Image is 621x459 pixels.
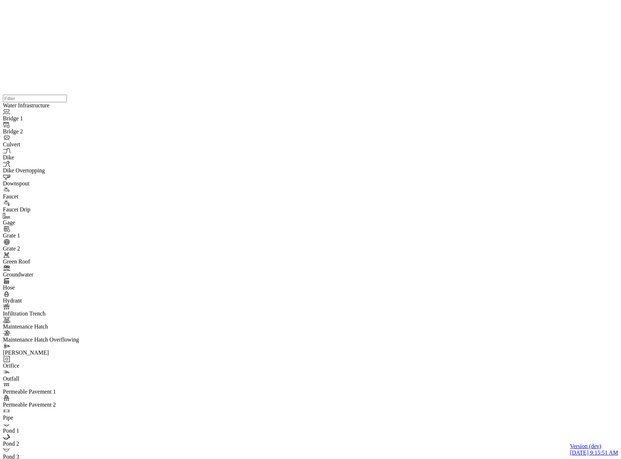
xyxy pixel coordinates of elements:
[3,154,101,161] div: Dike
[3,193,101,200] div: Faucet
[3,441,101,447] div: Pond 2
[3,284,101,291] div: Hose
[3,95,67,102] input: Filter
[3,258,101,265] div: Green Roof
[3,115,101,122] div: Bridge 1
[3,428,101,434] div: Pond 1
[3,128,101,135] div: Bridge 2
[3,415,101,421] div: Pipe
[3,167,101,174] div: Dike Overtopping
[3,310,101,317] div: Infiltration Trench
[3,271,101,278] div: Groundwater
[3,141,101,148] div: Culvert
[3,363,101,369] div: Orifice
[3,232,101,239] div: Grate 1
[3,245,101,252] div: Grate 2
[3,349,101,356] div: [PERSON_NAME]
[3,297,101,304] div: Hydrant
[3,323,101,330] div: Maintenance Hatch
[3,219,101,226] div: Gage
[3,206,101,213] div: Faucet Drip
[570,443,618,456] a: Version (dev) [DATE] 9:15:51 AM
[3,102,101,109] div: Water Infrastructure
[3,336,101,343] div: Maintenance Hatch Overflowing
[3,402,101,408] div: Permeable Pavement 2
[3,376,101,382] div: Outfall
[3,389,101,395] div: Permeable Pavement 1
[570,450,618,456] span: [DATE] 9:15:51 AM
[3,180,101,187] div: Downspout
